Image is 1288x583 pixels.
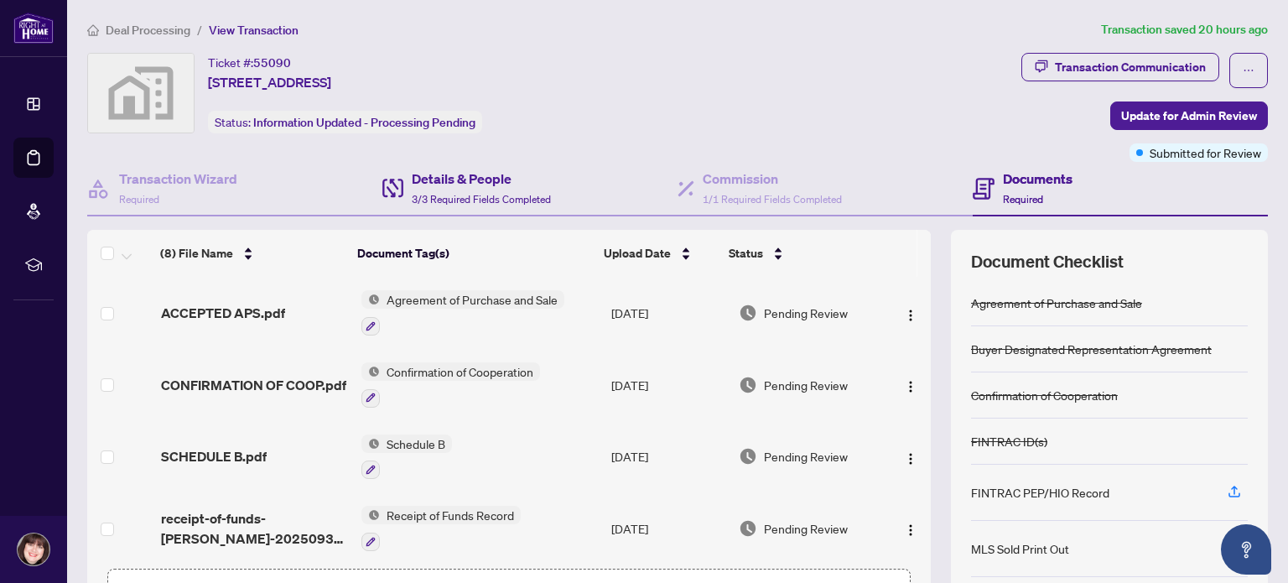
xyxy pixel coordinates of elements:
td: [DATE] [605,277,732,349]
span: Pending Review [764,447,848,466]
span: (8) File Name [160,244,233,263]
th: Status [722,230,875,277]
img: Document Status [739,376,757,394]
span: receipt-of-funds-[PERSON_NAME]-20250930-070820.pdf [161,508,348,549]
span: Submitted for Review [1150,143,1261,162]
li: / [197,20,202,39]
h4: Details & People [412,169,551,189]
span: Pending Review [764,519,848,538]
button: Transaction Communication [1021,53,1219,81]
th: (8) File Name [153,230,351,277]
article: Transaction saved 20 hours ago [1101,20,1268,39]
span: [STREET_ADDRESS] [208,72,331,92]
img: Logo [904,523,917,537]
span: Confirmation of Cooperation [380,362,540,381]
img: svg%3e [88,54,194,133]
span: Schedule B [380,435,452,453]
img: Status Icon [361,362,380,381]
div: Transaction Communication [1055,54,1206,81]
span: Pending Review [764,376,848,394]
span: Upload Date [604,244,671,263]
img: Document Status [739,519,757,538]
span: Receipt of Funds Record [380,506,521,524]
th: Document Tag(s) [351,230,597,277]
div: Ticket #: [208,53,291,72]
img: Logo [904,380,917,393]
span: Required [1003,193,1043,206]
span: ACCEPTED APS.pdf [161,303,285,323]
span: CONFIRMATION OF COOP.pdf [161,375,346,395]
span: Status [729,244,763,263]
button: Status IconSchedule B [361,435,452,480]
button: Logo [897,372,924,398]
button: Status IconConfirmation of Cooperation [361,362,540,408]
button: Logo [897,299,924,326]
img: Profile Icon [18,534,49,565]
div: MLS Sold Print Out [971,539,1069,558]
span: Document Checklist [971,250,1124,273]
button: Update for Admin Review [1110,102,1268,130]
span: Information Updated - Processing Pending [253,115,475,130]
img: Status Icon [361,506,380,524]
div: FINTRAC ID(s) [971,432,1047,450]
img: Document Status [739,447,757,466]
div: Buyer Designated Representation Agreement [971,340,1212,358]
img: logo [13,13,54,44]
div: FINTRAC PEP/HIO Record [971,483,1109,502]
div: Status: [208,111,482,133]
h4: Documents [1003,169,1072,189]
h4: Commission [703,169,842,189]
div: Agreement of Purchase and Sale [971,294,1142,312]
button: Status IconAgreement of Purchase and Sale [361,290,564,336]
span: home [87,24,99,36]
img: Status Icon [361,290,380,309]
span: Agreement of Purchase and Sale [380,290,564,309]
img: Logo [904,309,917,322]
button: Open asap [1221,524,1271,575]
h4: Transaction Wizard [119,169,237,189]
span: Pending Review [764,304,848,322]
img: Status Icon [361,435,380,453]
button: Logo [897,443,924,470]
td: [DATE] [605,421,732,493]
span: Deal Processing [106,23,190,38]
th: Upload Date [597,230,722,277]
button: Logo [897,515,924,542]
span: 1/1 Required Fields Completed [703,193,842,206]
span: SCHEDULE B.pdf [161,446,267,466]
img: Logo [904,452,917,466]
span: 3/3 Required Fields Completed [412,193,551,206]
span: Required [119,193,159,206]
img: Document Status [739,304,757,322]
span: 55090 [253,55,291,70]
span: ellipsis [1243,65,1254,76]
div: Confirmation of Cooperation [971,386,1118,404]
td: [DATE] [605,349,732,421]
span: View Transaction [209,23,299,38]
button: Status IconReceipt of Funds Record [361,506,521,551]
td: [DATE] [605,492,732,565]
span: Update for Admin Review [1121,102,1257,129]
